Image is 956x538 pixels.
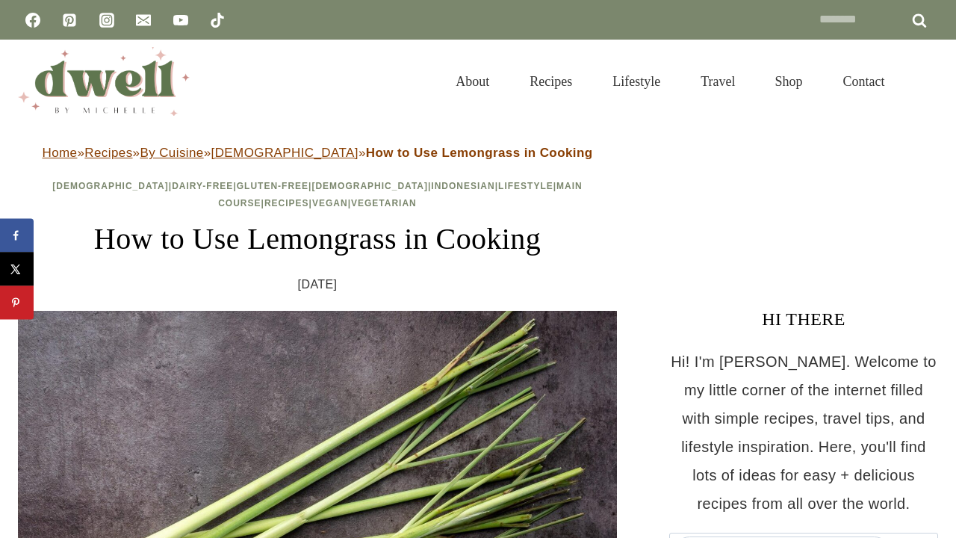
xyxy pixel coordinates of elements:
[913,69,938,94] button: View Search Form
[52,181,169,191] a: [DEMOGRAPHIC_DATA]
[202,5,232,35] a: TikTok
[669,306,938,333] h3: HI THERE
[43,146,593,160] span: » » » »
[172,181,233,191] a: Dairy-Free
[509,55,592,108] a: Recipes
[298,273,338,296] time: [DATE]
[669,347,938,518] p: Hi! I'm [PERSON_NAME]. Welcome to my little corner of the internet filled with simple recipes, tr...
[264,198,309,208] a: Recipes
[84,146,132,160] a: Recipes
[52,181,583,208] span: | | | | | | | | |
[435,55,509,108] a: About
[18,217,617,262] h1: How to Use Lemongrass in Cooking
[755,55,823,108] a: Shop
[592,55,680,108] a: Lifestyle
[435,55,905,108] nav: Primary Navigation
[498,181,553,191] a: Lifestyle
[92,5,122,35] a: Instagram
[43,146,78,160] a: Home
[140,146,203,160] a: By Cuisine
[211,146,358,160] a: [DEMOGRAPHIC_DATA]
[351,198,417,208] a: Vegetarian
[128,5,158,35] a: Email
[166,5,196,35] a: YouTube
[823,55,905,108] a: Contact
[366,146,593,160] strong: How to Use Lemongrass in Cooking
[680,55,755,108] a: Travel
[312,198,348,208] a: Vegan
[18,5,48,35] a: Facebook
[311,181,428,191] a: [DEMOGRAPHIC_DATA]
[55,5,84,35] a: Pinterest
[237,181,308,191] a: Gluten-Free
[18,47,190,116] img: DWELL by michelle
[431,181,494,191] a: Indonesian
